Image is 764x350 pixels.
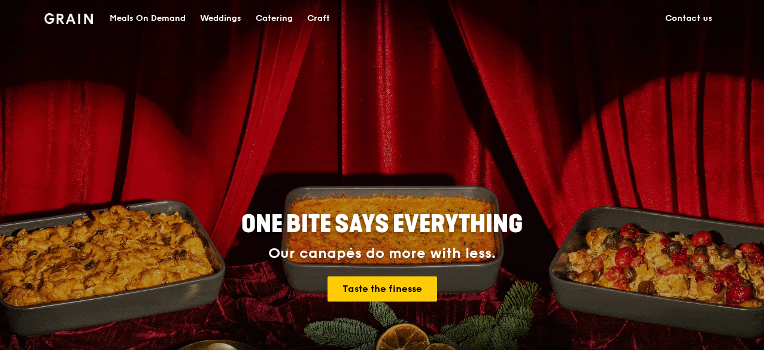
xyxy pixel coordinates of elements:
div: Our canapés do more with less. [166,245,598,262]
div: Meals On Demand [110,1,186,36]
a: Catering [248,1,300,36]
a: Craft [300,1,337,36]
img: Grain [44,13,93,24]
a: Contact us [658,1,720,36]
span: ONE BITE SAYS EVERYTHING [241,210,523,239]
div: Catering [256,1,293,36]
div: Weddings [200,1,241,36]
div: Craft [307,1,330,36]
a: Weddings [193,1,248,36]
a: Taste the finesse [328,276,437,302]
